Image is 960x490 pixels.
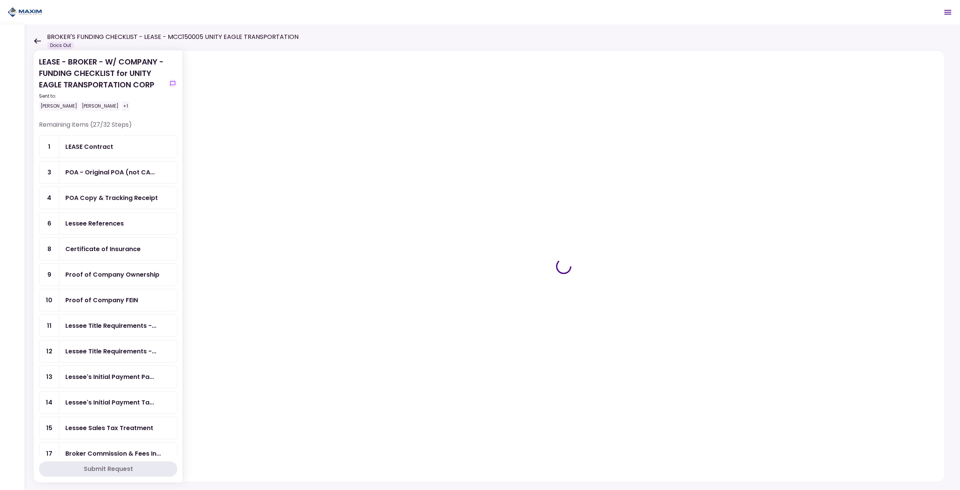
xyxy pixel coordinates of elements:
[65,193,158,203] div: POA Copy & Tracking Receipt
[39,101,79,111] div: [PERSON_NAME]
[39,264,59,285] div: 9
[84,464,133,474] div: Submit Request
[39,120,177,135] div: Remaining items (27/32 Steps)
[80,101,120,111] div: [PERSON_NAME]
[39,340,177,363] a: 12Lessee Title Requirements - Other Requirements
[39,263,177,286] a: 9Proof of Company Ownership
[39,187,177,209] a: 4POA Copy & Tracking Receipt
[39,161,59,183] div: 3
[65,142,113,152] div: LEASE Contract
[168,79,177,88] button: show-messages
[65,168,155,177] div: POA - Original POA (not CA or GA)
[39,289,59,311] div: 10
[39,212,177,235] a: 6Lessee References
[39,392,59,413] div: 14
[39,161,177,184] a: 3POA - Original POA (not CA or GA)
[39,56,165,111] div: LEASE - BROKER - W/ COMPANY - FUNDING CHECKLIST for UNITY EAGLE TRANSPORTATION CORP
[122,101,130,111] div: +1
[39,443,59,464] div: 17
[65,270,159,279] div: Proof of Company Ownership
[939,3,957,21] button: Open menu
[65,321,156,330] div: Lessee Title Requirements - Proof of IRP or Exemption
[39,238,177,260] a: 8Certificate of Insurance
[65,347,156,356] div: Lessee Title Requirements - Other Requirements
[39,289,177,311] a: 10Proof of Company FEIN
[65,423,153,433] div: Lessee Sales Tax Treatment
[47,32,298,42] h1: BROKER'S FUNDING CHECKLIST - LEASE - MCC150005 UNITY EAGLE TRANSPORTATION
[39,187,59,209] div: 4
[65,219,124,228] div: Lessee References
[39,366,177,388] a: 13Lessee's Initial Payment Paid
[47,42,74,49] div: Docs Out
[65,295,138,305] div: Proof of Company FEIN
[65,244,141,254] div: Certificate of Insurance
[65,372,154,382] div: Lessee's Initial Payment Paid
[39,366,59,388] div: 13
[39,442,177,465] a: 17Broker Commission & Fees Invoice
[39,93,165,100] div: Sent to:
[39,417,59,439] div: 15
[39,391,177,414] a: 14Lessee's Initial Payment Tax Paid
[39,417,177,439] a: 15Lessee Sales Tax Treatment
[65,449,161,458] div: Broker Commission & Fees Invoice
[39,136,59,158] div: 1
[39,135,177,158] a: 1LEASE Contract
[39,314,177,337] a: 11Lessee Title Requirements - Proof of IRP or Exemption
[39,213,59,234] div: 6
[65,398,154,407] div: Lessee's Initial Payment Tax Paid
[39,340,59,362] div: 12
[39,461,177,477] button: Submit Request
[39,315,59,337] div: 11
[8,6,42,18] img: Partner icon
[39,238,59,260] div: 8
